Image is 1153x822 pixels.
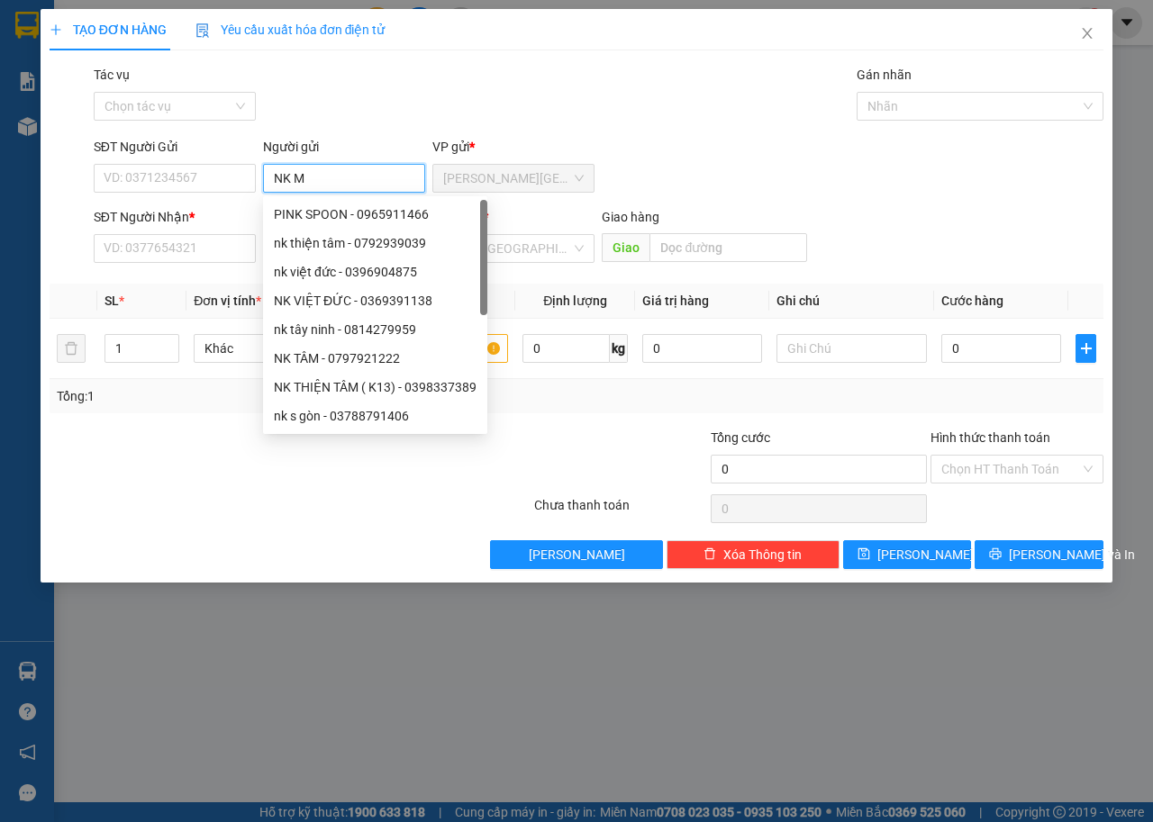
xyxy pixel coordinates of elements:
[211,59,356,80] div: TÂM
[642,294,709,308] span: Giá trị hàng
[602,210,659,224] span: Giao hàng
[975,540,1103,569] button: printer[PERSON_NAME] và In
[211,17,254,36] span: Nhận:
[57,386,447,406] div: Tổng: 1
[263,137,425,157] div: Người gửi
[15,102,198,127] div: 0366772871
[1076,341,1095,356] span: plus
[263,286,487,315] div: NK VIỆT ĐỨC - 0369391138
[610,334,628,363] span: kg
[104,294,119,308] span: SL
[602,233,649,262] span: Giao
[94,68,130,82] label: Tác vụ
[263,229,487,257] div: nk thiện tâm - 0792939039
[529,545,625,565] span: [PERSON_NAME]
[50,23,62,36] span: plus
[667,540,840,569] button: deleteXóa Thông tin
[94,137,256,157] div: SĐT Người Gửi
[989,547,1002,562] span: printer
[204,335,333,362] span: Khác
[195,23,210,38] img: icon
[274,320,477,339] div: nk tây ninh - 0814279959
[532,495,709,527] div: Chưa thanh toán
[15,17,43,36] span: Gửi:
[776,334,927,363] input: Ghi Chú
[274,348,477,368] div: NK TÂM - 0797921222
[274,377,477,397] div: NK THIỆN TÂM ( K13) - 0398337389
[211,80,356,105] div: 0938725705
[769,284,934,319] th: Ghi chú
[274,291,477,311] div: NK VIỆT ĐỨC - 0369391138
[711,430,770,445] span: Tổng cước
[263,344,487,373] div: NK TÂM - 0797921222
[1076,334,1096,363] button: plus
[941,294,1003,308] span: Cước hàng
[723,545,802,565] span: Xóa Thông tin
[857,68,912,82] label: Gán nhãn
[843,540,972,569] button: save[PERSON_NAME]
[263,257,487,286] div: nk việt đức - 0396904875
[432,137,595,157] div: VP gửi
[195,23,386,37] span: Yêu cầu xuất hóa đơn điện tử
[931,430,1050,445] label: Hình thức thanh toán
[858,547,870,562] span: save
[543,294,607,308] span: Định lượng
[50,23,167,37] span: TẠO ĐƠN HÀNG
[1062,9,1112,59] button: Close
[1009,545,1135,565] span: [PERSON_NAME] và In
[274,406,477,426] div: nk s gòn - 03788791406
[15,15,198,59] div: [PERSON_NAME][GEOGRAPHIC_DATA]
[211,15,356,59] div: VP Long An
[94,207,256,227] div: SĐT Người Nhận
[194,294,261,308] span: Đơn vị tính
[15,59,198,102] div: TRƯỜNG LÁI THÀNH ĐẠT
[649,233,806,262] input: Dọc đường
[263,402,487,430] div: nk s gòn - 03788791406
[274,233,477,253] div: nk thiện tâm - 0792939039
[1080,26,1094,41] span: close
[642,334,762,363] input: 0
[274,204,477,224] div: PINK SPOON - 0965911466
[57,334,86,363] button: delete
[263,200,487,229] div: PINK SPOON - 0965911466
[263,373,487,402] div: NK THIỆN TÂM ( K13) - 0398337389
[443,165,584,192] span: Dương Minh Châu
[704,547,716,562] span: delete
[263,315,487,344] div: nk tây ninh - 0814279959
[877,545,974,565] span: [PERSON_NAME]
[274,262,477,282] div: nk việt đức - 0396904875
[490,540,663,569] button: [PERSON_NAME]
